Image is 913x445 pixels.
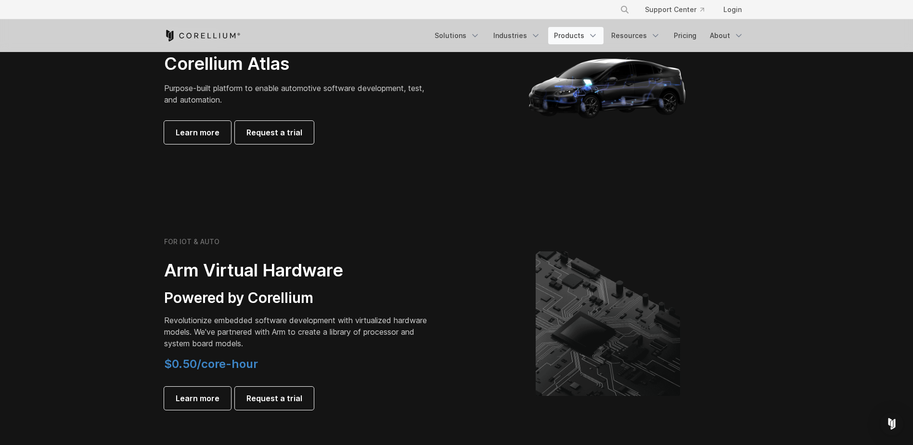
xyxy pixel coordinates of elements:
[716,1,749,18] a: Login
[637,1,712,18] a: Support Center
[164,53,434,75] h2: Corellium Atlas
[880,412,903,435] div: Open Intercom Messenger
[164,121,231,144] a: Learn more
[616,1,633,18] button: Search
[429,27,486,44] a: Solutions
[246,127,302,138] span: Request a trial
[548,27,604,44] a: Products
[176,393,219,404] span: Learn more
[704,27,749,44] a: About
[488,27,546,44] a: Industries
[164,83,424,105] span: Purpose-built platform to enable automotive software development, test, and automation.
[429,27,749,44] div: Navigation Menu
[176,127,219,138] span: Learn more
[235,121,314,144] a: Request a trial
[246,393,302,404] span: Request a trial
[608,1,749,18] div: Navigation Menu
[164,237,219,246] h6: FOR IOT & AUTO
[668,27,702,44] a: Pricing
[536,251,680,396] img: Corellium's ARM Virtual Hardware Platform
[235,387,314,410] a: Request a trial
[164,30,241,41] a: Corellium Home
[164,357,258,371] span: $0.50/core-hour
[164,289,434,307] h3: Powered by Corellium
[164,260,434,281] h2: Arm Virtual Hardware
[164,387,231,410] a: Learn more
[164,314,434,349] p: Revolutionize embedded software development with virtualized hardware models. We've partnered wit...
[605,27,666,44] a: Resources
